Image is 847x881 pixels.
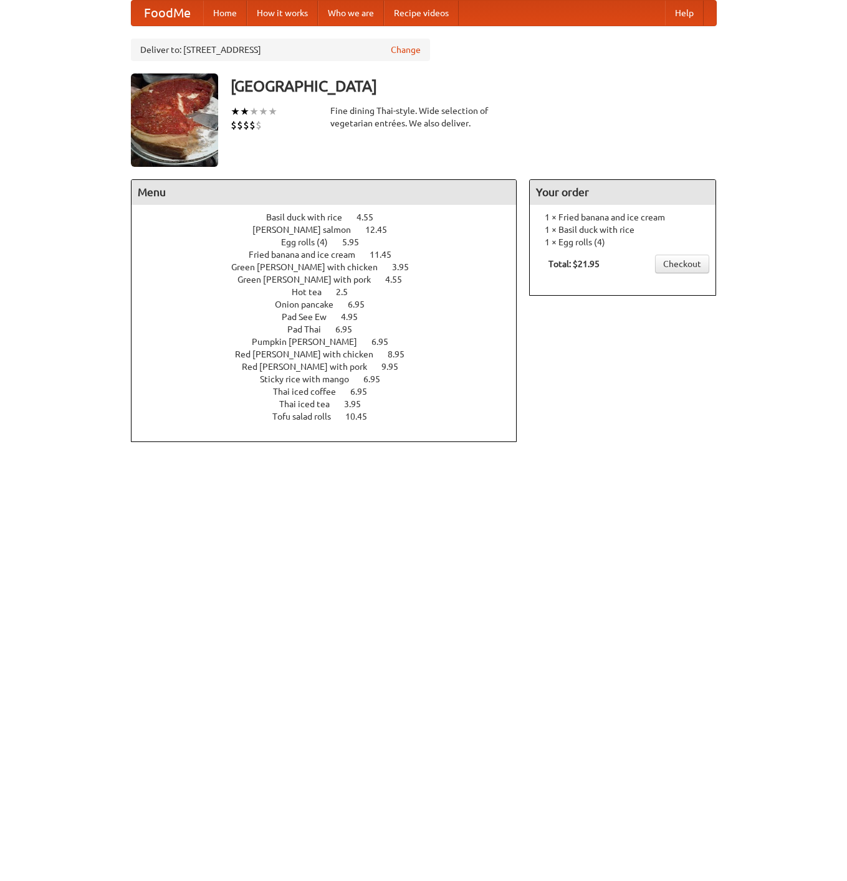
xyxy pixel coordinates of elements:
[392,262,421,272] span: 3.95
[536,236,709,248] li: 1 × Egg rolls (4)
[273,387,348,397] span: Thai iced coffee
[363,374,393,384] span: 6.95
[237,118,243,132] li: $
[243,118,249,132] li: $
[231,262,432,272] a: Green [PERSON_NAME] with chicken 3.95
[536,224,709,236] li: 1 × Basil duck with rice
[249,250,368,260] span: Fried banana and ice cream
[260,374,361,384] span: Sticky rice with mango
[281,237,340,247] span: Egg rolls (4)
[279,399,384,409] a: Thai iced tea 3.95
[252,337,411,347] a: Pumpkin [PERSON_NAME] 6.95
[259,105,268,118] li: ★
[336,287,360,297] span: 2.5
[330,105,517,130] div: Fine dining Thai-style. Wide selection of vegetarian entrées. We also deliver.
[282,312,339,322] span: Pad See Ew
[292,287,334,297] span: Hot tea
[252,225,363,235] span: [PERSON_NAME] salmon
[268,105,277,118] li: ★
[281,237,382,247] a: Egg rolls (4) 5.95
[249,250,414,260] a: Fried banana and ice cream 11.45
[292,287,371,297] a: Hot tea 2.5
[247,1,318,26] a: How it works
[348,299,377,309] span: 6.95
[266,212,396,222] a: Basil duck with rice 4.55
[272,412,390,422] a: Tofu salad rolls 10.45
[237,275,383,285] span: Green [PERSON_NAME] with pork
[341,312,370,322] span: 4.95
[357,212,386,222] span: 4.55
[203,1,247,26] a: Home
[252,225,410,235] a: [PERSON_NAME] salmon 12.45
[231,105,240,118] li: ★
[370,250,404,260] span: 11.45
[256,118,262,132] li: $
[665,1,704,26] a: Help
[273,387,390,397] a: Thai iced coffee 6.95
[381,362,411,372] span: 9.95
[260,374,403,384] a: Sticky rice with mango 6.95
[536,211,709,224] li: 1 × Fried banana and ice cream
[530,180,715,205] h4: Your order
[335,324,365,334] span: 6.95
[279,399,342,409] span: Thai iced tea
[132,1,203,26] a: FoodMe
[249,105,259,118] li: ★
[275,299,346,309] span: Onion pancake
[385,275,414,285] span: 4.55
[275,299,388,309] a: Onion pancake 6.95
[655,255,709,273] a: Checkout
[350,387,380,397] span: 6.95
[242,362,380,372] span: Red [PERSON_NAME] with pork
[266,212,355,222] span: Basil duck with rice
[384,1,459,26] a: Recipe videos
[342,237,371,247] span: 5.95
[131,39,430,61] div: Deliver to: [STREET_ADDRESS]
[131,73,218,167] img: angular.jpg
[235,349,428,359] a: Red [PERSON_NAME] with chicken 8.95
[388,349,417,359] span: 8.95
[371,337,401,347] span: 6.95
[318,1,384,26] a: Who we are
[235,349,386,359] span: Red [PERSON_NAME] with chicken
[548,259,600,269] b: Total: $21.95
[287,324,375,334] a: Pad Thai 6.95
[391,44,421,56] a: Change
[345,412,380,422] span: 10.45
[249,118,256,132] li: $
[252,337,370,347] span: Pumpkin [PERSON_NAME]
[287,324,333,334] span: Pad Thai
[365,225,400,235] span: 12.45
[344,399,373,409] span: 3.95
[231,118,237,132] li: $
[240,105,249,118] li: ★
[231,73,717,98] h3: [GEOGRAPHIC_DATA]
[242,362,421,372] a: Red [PERSON_NAME] with pork 9.95
[272,412,343,422] span: Tofu salad rolls
[282,312,381,322] a: Pad See Ew 4.95
[132,180,517,205] h4: Menu
[237,275,425,285] a: Green [PERSON_NAME] with pork 4.55
[231,262,390,272] span: Green [PERSON_NAME] with chicken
